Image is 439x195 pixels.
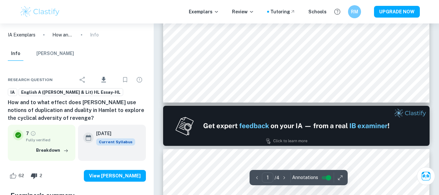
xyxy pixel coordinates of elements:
a: IA Exemplars [8,31,35,38]
div: Report issue [133,73,146,86]
span: Annotations [292,174,318,181]
p: Exemplars [189,8,219,15]
h6: [DATE] [96,130,130,137]
a: Tutoring [270,8,295,15]
p: Info [90,31,99,38]
button: [PERSON_NAME] [36,47,74,61]
img: Ad [163,106,430,146]
div: Download [90,71,117,88]
p: / 4 [275,174,279,181]
h6: How and to what effect does [PERSON_NAME] use notions of duplication and duality in Hamlet to exp... [8,99,146,122]
span: IA [8,89,17,96]
img: Clastify logo [19,5,61,18]
a: IA [8,88,17,96]
a: English A ([PERSON_NAME] & Lit) HL Essay-HL [19,88,123,96]
button: Ask Clai [417,167,435,185]
a: Schools [308,8,327,15]
button: RM [348,5,361,18]
button: Info [8,47,23,61]
p: How and to what effect does [PERSON_NAME] use notions of duplication and duality in Hamlet to exp... [52,31,73,38]
div: Bookmark [119,73,132,86]
button: Help and Feedback [332,6,343,17]
p: 7 [26,130,29,137]
div: Share [76,73,89,86]
span: Research question [8,77,53,83]
p: Review [232,8,254,15]
div: Dislike [29,171,46,181]
button: UPGRADE NOW [374,6,420,18]
span: 2 [36,173,46,179]
span: Current Syllabus [96,138,135,146]
h6: RM [351,8,358,15]
span: English A ([PERSON_NAME] & Lit) HL Essay-HL [19,89,123,96]
div: This exemplar is based on the current syllabus. Feel free to refer to it for inspiration/ideas wh... [96,138,135,146]
a: Grade fully verified [30,131,36,136]
span: Fully verified [26,137,70,143]
div: Like [8,171,28,181]
button: View [PERSON_NAME] [84,170,146,182]
button: Breakdown [34,146,70,155]
span: 62 [15,173,28,179]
